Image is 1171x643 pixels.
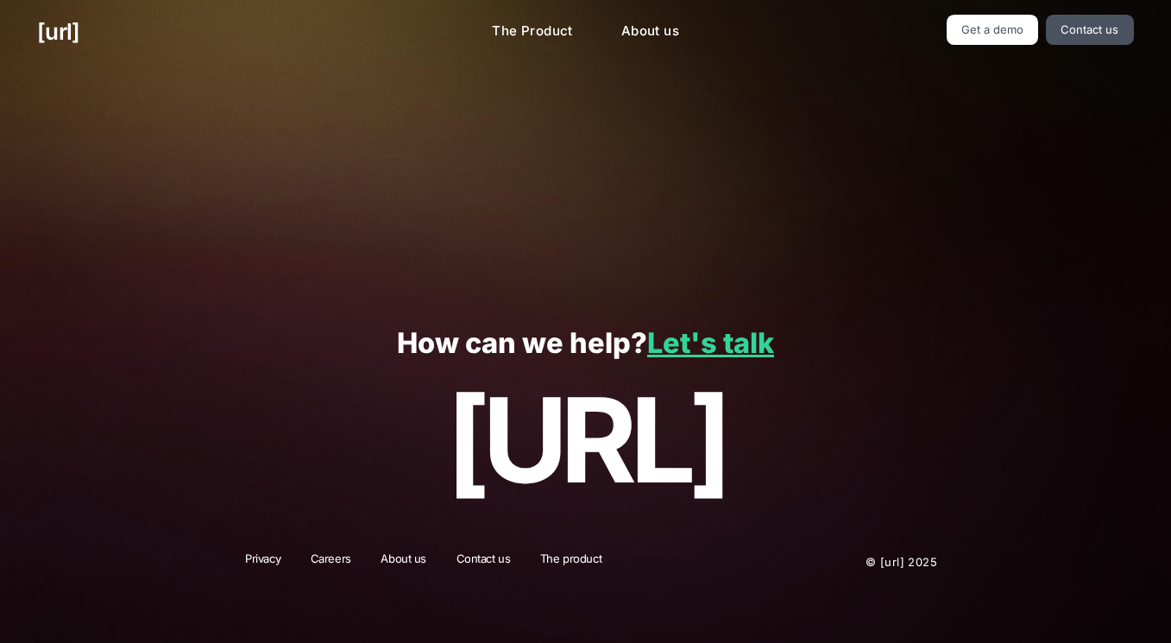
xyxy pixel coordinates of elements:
a: [URL] [37,15,79,48]
p: © [URL] 2025 [761,551,937,573]
a: Privacy [234,551,292,573]
a: About us [369,551,438,573]
a: Contact us [445,551,522,573]
a: Get a demo [947,15,1039,45]
a: Contact us [1046,15,1134,45]
a: Careers [299,551,362,573]
a: About us [608,15,693,48]
a: Let's talk [647,326,774,360]
p: How can we help? [37,328,1133,360]
p: [URL] [37,375,1133,507]
a: The Product [478,15,587,48]
a: The product [529,551,613,573]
